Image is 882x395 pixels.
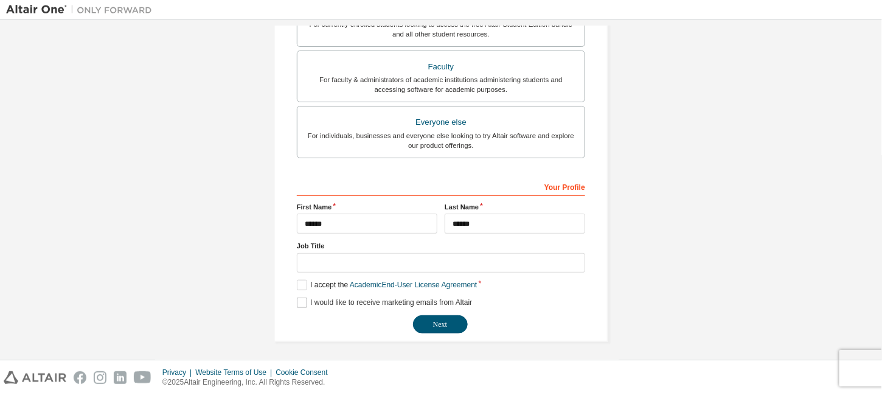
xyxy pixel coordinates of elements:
div: For currently enrolled students looking to access the free Altair Student Edition bundle and all ... [305,19,577,39]
img: Altair One [6,4,158,16]
div: Cookie Consent [276,368,335,377]
div: For faculty & administrators of academic institutions administering students and accessing softwa... [305,75,577,94]
img: linkedin.svg [114,371,127,384]
a: Academic End-User License Agreement [350,281,477,289]
p: © 2025 Altair Engineering, Inc. All Rights Reserved. [162,377,335,388]
div: Website Terms of Use [195,368,276,377]
img: youtube.svg [134,371,151,384]
div: Your Profile [297,177,585,196]
label: I accept the [297,280,477,290]
label: Last Name [445,202,585,212]
div: For individuals, businesses and everyone else looking to try Altair software and explore our prod... [305,131,577,150]
div: Everyone else [305,114,577,131]
label: First Name [297,202,437,212]
div: Faculty [305,58,577,75]
img: facebook.svg [74,371,86,384]
div: Privacy [162,368,195,377]
button: Next [413,315,468,334]
img: instagram.svg [94,371,106,384]
label: Job Title [297,241,585,251]
img: altair_logo.svg [4,371,66,384]
label: I would like to receive marketing emails from Altair [297,298,472,308]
